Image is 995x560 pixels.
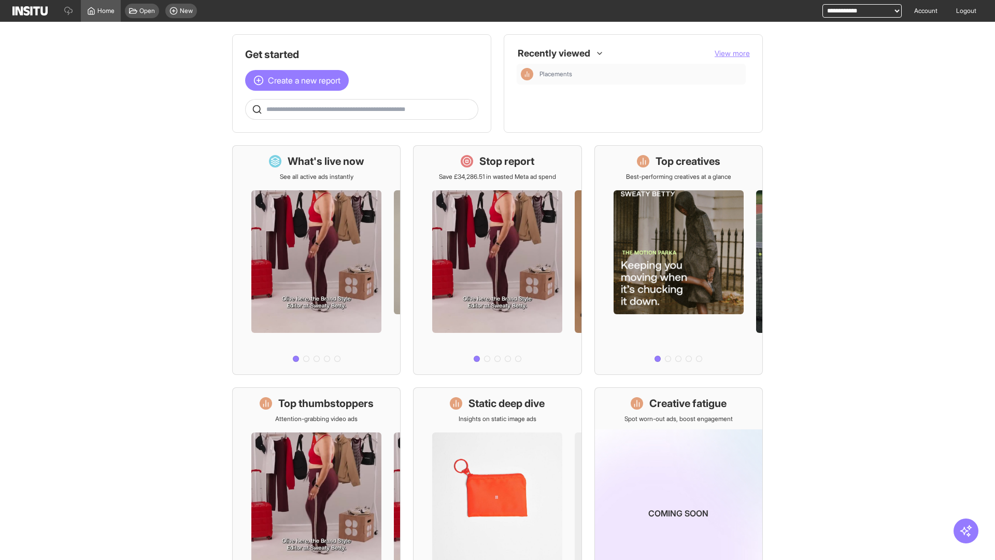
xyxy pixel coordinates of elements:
p: Attention-grabbing video ads [275,415,358,423]
h1: Static deep dive [468,396,545,411]
img: Logo [12,6,48,16]
span: Home [97,7,115,15]
h1: Get started [245,47,478,62]
h1: Top thumbstoppers [278,396,374,411]
span: Open [139,7,155,15]
span: Create a new report [268,74,340,87]
span: Placements [539,70,742,78]
span: Placements [539,70,572,78]
h1: What's live now [288,154,364,169]
p: See all active ads instantly [280,173,353,181]
a: Top creativesBest-performing creatives at a glance [594,145,763,375]
p: Save £34,286.51 in wasted Meta ad spend [439,173,556,181]
a: Stop reportSave £34,286.51 in wasted Meta ad spend [413,145,581,375]
button: View more [715,48,750,59]
div: Insights [521,68,533,80]
h1: Top creatives [656,154,720,169]
h1: Stop report [479,154,534,169]
p: Insights on static image ads [459,415,536,423]
a: What's live nowSee all active ads instantly [232,145,401,375]
span: New [180,7,193,15]
p: Best-performing creatives at a glance [626,173,731,181]
button: Create a new report [245,70,349,91]
span: View more [715,49,750,58]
